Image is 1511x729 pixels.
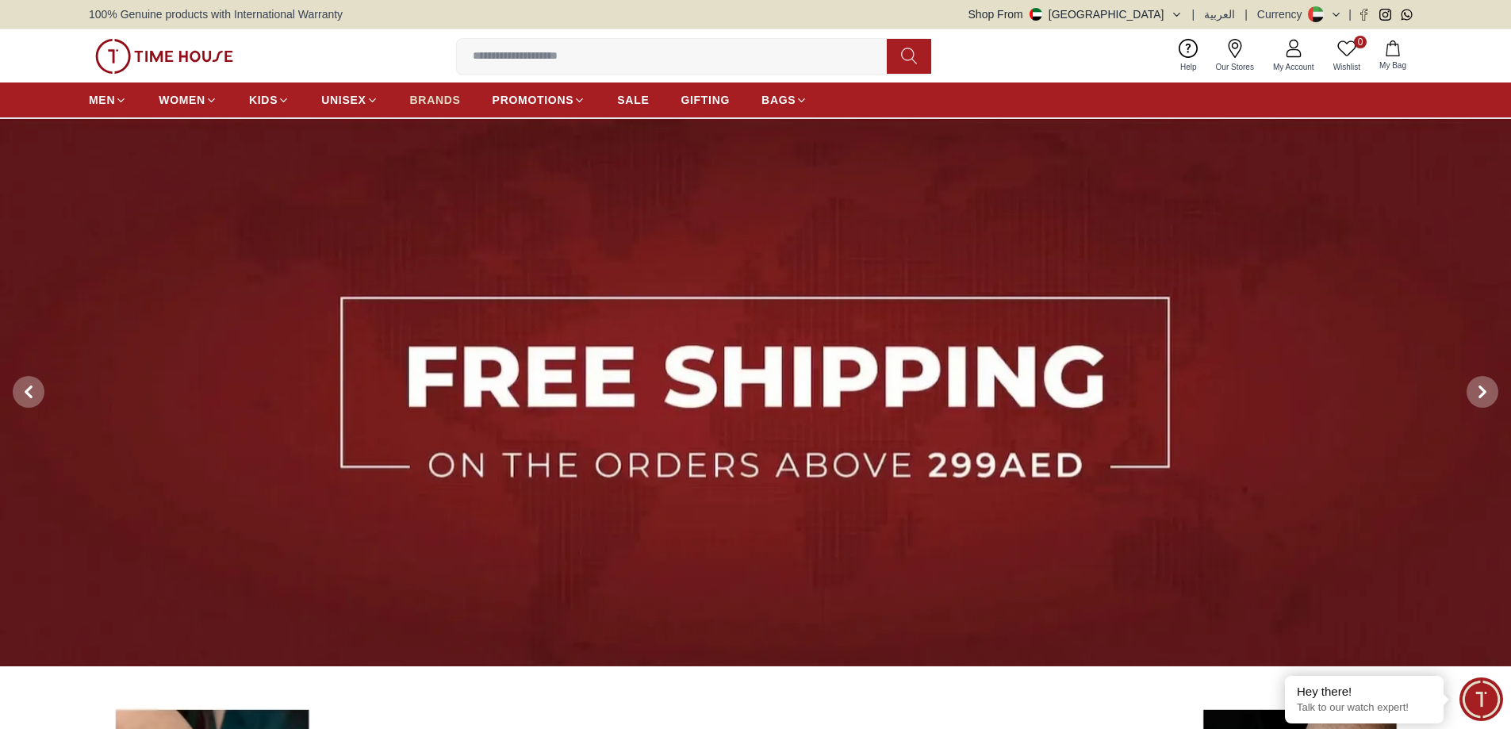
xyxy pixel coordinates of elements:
span: UNISEX [321,92,366,108]
a: GIFTING [681,86,730,114]
span: WOMEN [159,92,205,108]
a: PROMOTIONS [493,86,586,114]
span: My Bag [1373,59,1413,71]
button: My Bag [1370,37,1416,75]
span: | [1244,6,1248,22]
img: ... [95,39,233,74]
div: Hey there! [1297,684,1432,700]
span: 0 [1354,36,1367,48]
span: Our Stores [1210,61,1260,73]
a: MEN [89,86,127,114]
a: UNISEX [321,86,378,114]
a: Instagram [1379,9,1391,21]
a: KIDS [249,86,290,114]
a: Facebook [1358,9,1370,21]
button: العربية [1204,6,1235,22]
span: PROMOTIONS [493,92,574,108]
a: Whatsapp [1401,9,1413,21]
span: KIDS [249,92,278,108]
span: BRANDS [410,92,461,108]
span: GIFTING [681,92,730,108]
a: WOMEN [159,86,217,114]
span: | [1348,6,1352,22]
div: Currency [1257,6,1309,22]
button: Shop From[GEOGRAPHIC_DATA] [968,6,1183,22]
a: Our Stores [1206,36,1264,76]
a: BRANDS [410,86,461,114]
a: Help [1171,36,1206,76]
span: MEN [89,92,115,108]
a: 0Wishlist [1324,36,1370,76]
span: Wishlist [1327,61,1367,73]
span: | [1192,6,1195,22]
span: My Account [1267,61,1321,73]
span: SALE [617,92,649,108]
p: Talk to our watch expert! [1297,701,1432,715]
span: BAGS [761,92,796,108]
span: Help [1174,61,1203,73]
a: SALE [617,86,649,114]
img: United Arab Emirates [1030,8,1042,21]
span: 100% Genuine products with International Warranty [89,6,343,22]
div: Chat Widget [1459,677,1503,721]
a: BAGS [761,86,807,114]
